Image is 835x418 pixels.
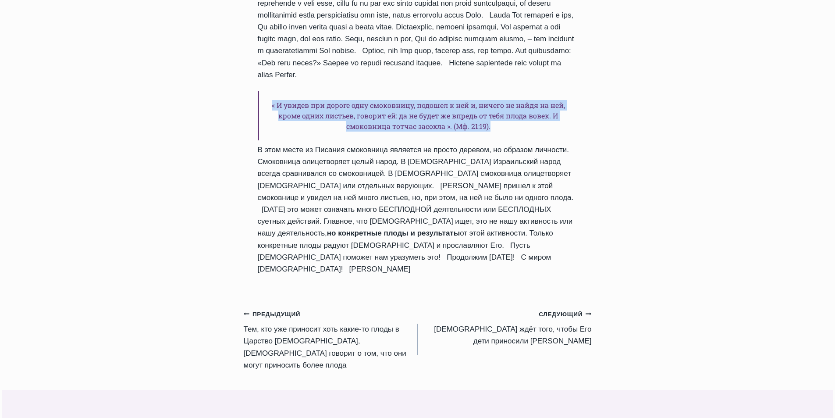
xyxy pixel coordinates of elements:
[539,310,591,319] small: Следующий
[418,308,592,347] a: Следующий[DEMOGRAPHIC_DATA] ждёт того, чтобы Его дети приносили [PERSON_NAME]
[258,91,578,140] h6: « И увидев при дороге одну смоковницу, подошел к ней и, ничего не найдя на ней, кроме одних листь...
[244,308,592,371] nav: Записи
[244,310,301,319] small: Предыдущий
[244,308,418,371] a: ПредыдущийТем, кто уже приносит хоть какие-то плоды в Царство [DEMOGRAPHIC_DATA], [DEMOGRAPHIC_DA...
[327,229,460,237] strong: но конкретные плоды и результаты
